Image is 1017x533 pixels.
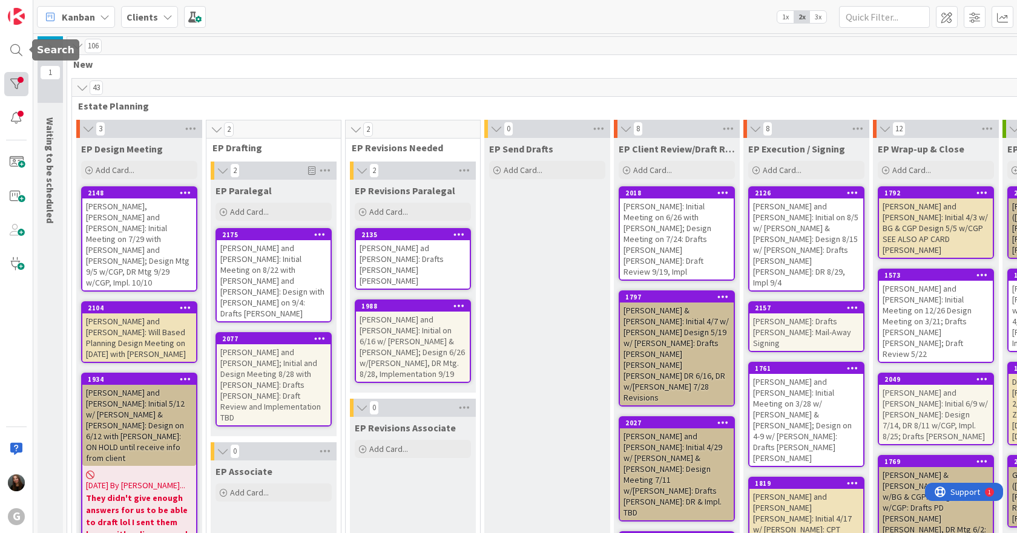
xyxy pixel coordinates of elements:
[489,143,553,155] span: EP Send Drafts
[892,122,906,136] span: 12
[749,188,863,290] div: 2126[PERSON_NAME] and [PERSON_NAME]: Initial on 8/5 w/ [PERSON_NAME] & [PERSON_NAME]: Design 8/15...
[620,417,734,520] div: 2027[PERSON_NAME] and [PERSON_NAME]: Initial 4/29 w/ [PERSON_NAME] & [PERSON_NAME]: Design Meetin...
[81,186,197,292] a: 2148[PERSON_NAME], [PERSON_NAME] and [PERSON_NAME]: Initial Meeting on 7/29 with [PERSON_NAME] an...
[356,229,470,289] div: 2135[PERSON_NAME] ad [PERSON_NAME]: Drafts [PERSON_NAME] [PERSON_NAME]
[44,117,56,223] span: Waiting to be scheduled
[619,143,735,155] span: EP Client Review/Draft Review Meeting
[8,8,25,25] img: Visit kanbanzone.com
[879,198,993,258] div: [PERSON_NAME] and [PERSON_NAME]: Initial 4/3 w/ BG & CGP Design 5/5 w/CGP SEE ALSO AP CARD [PERSO...
[217,240,331,321] div: [PERSON_NAME] and [PERSON_NAME]: Initial Meeting on 8/22 with [PERSON_NAME] and [PERSON_NAME]: De...
[839,6,930,28] input: Quick Filter...
[361,302,470,310] div: 1988
[749,198,863,290] div: [PERSON_NAME] and [PERSON_NAME]: Initial on 8/5 w/ [PERSON_NAME] & [PERSON_NAME]: Design 8/15 w/ ...
[879,281,993,362] div: [PERSON_NAME] and [PERSON_NAME]: Initial Meeting on 12/26 Design Meeting on 3/21; Drafts [PERSON_...
[352,142,465,154] span: EP Revisions Needed
[62,10,95,24] span: Kanban
[82,313,196,362] div: [PERSON_NAME] and [PERSON_NAME]: Will Based Planning Design Meeting on [DATE] with [PERSON_NAME]
[127,11,158,23] b: Clients
[748,362,864,467] a: 1761[PERSON_NAME] and [PERSON_NAME]: Initial Meeting on 3/28 w/ [PERSON_NAME] & [PERSON_NAME]; De...
[748,186,864,292] a: 2126[PERSON_NAME] and [PERSON_NAME]: Initial on 8/5 w/ [PERSON_NAME] & [PERSON_NAME]: Design 8/15...
[620,188,734,280] div: 2018[PERSON_NAME]: Initial Meeting on 6/26 with [PERSON_NAME]; Design Meeting on 7/24: Drafts [PE...
[217,229,331,321] div: 2175[PERSON_NAME] and [PERSON_NAME]: Initial Meeting on 8/22 with [PERSON_NAME] and [PERSON_NAME]...
[224,122,234,137] span: 2
[620,428,734,520] div: [PERSON_NAME] and [PERSON_NAME]: Initial 4/29 w/ [PERSON_NAME] & [PERSON_NAME]: Design Meeting 7/...
[355,299,471,383] a: 1988[PERSON_NAME] and [PERSON_NAME]: Initial on 6/16 w/ [PERSON_NAME] & [PERSON_NAME]; Design 6/2...
[879,188,993,198] div: 1792
[878,186,994,259] a: 1792[PERSON_NAME] and [PERSON_NAME]: Initial 4/3 w/ BG & CGP Design 5/5 w/CGP SEE ALSO AP CARD [P...
[749,302,863,351] div: 2157[PERSON_NAME]: Drafts [PERSON_NAME]: Mail-Away Signing
[755,479,863,488] div: 1819
[749,188,863,198] div: 2126
[90,80,103,95] span: 43
[749,478,863,489] div: 1819
[40,65,61,80] span: 1
[625,189,734,197] div: 2018
[878,143,964,155] span: EP Wrap-up & Close
[619,186,735,281] a: 2018[PERSON_NAME]: Initial Meeting on 6/26 with [PERSON_NAME]; Design Meeting on 7/24: Drafts [PE...
[230,163,240,178] span: 2
[369,401,379,415] span: 0
[892,165,931,175] span: Add Card...
[879,374,993,385] div: 2049
[884,457,993,466] div: 1769
[96,165,134,175] span: Add Card...
[217,333,331,344] div: 2077
[620,188,734,198] div: 2018
[749,363,863,466] div: 1761[PERSON_NAME] and [PERSON_NAME]: Initial Meeting on 3/28 w/ [PERSON_NAME] & [PERSON_NAME]; De...
[878,269,994,363] a: 1573[PERSON_NAME] and [PERSON_NAME]: Initial Meeting on 12/26 Design Meeting on 3/21; Drafts [PER...
[216,465,272,477] span: EP Associate
[369,206,408,217] span: Add Card...
[88,304,196,312] div: 2104
[8,508,25,525] div: G
[884,189,993,197] div: 1792
[222,335,331,343] div: 2077
[216,185,272,197] span: EP Paralegal
[355,422,456,434] span: EP Revisions Associate
[88,375,196,384] div: 1934
[96,122,105,136] span: 3
[222,231,331,239] div: 2175
[361,231,470,239] div: 2135
[619,416,735,522] a: 2027[PERSON_NAME] and [PERSON_NAME]: Initial 4/29 w/ [PERSON_NAME] & [PERSON_NAME]: Design Meetin...
[81,143,163,155] span: EP Design Meeting
[755,189,863,197] div: 2126
[63,5,66,15] div: 1
[85,39,102,53] span: 106
[82,188,196,198] div: 2148
[620,292,734,302] div: 1797
[763,122,772,136] span: 8
[625,419,734,427] div: 2027
[81,301,197,363] a: 2104[PERSON_NAME] and [PERSON_NAME]: Will Based Planning Design Meeting on [DATE] with [PERSON_NAME]
[884,271,993,280] div: 1573
[356,312,470,382] div: [PERSON_NAME] and [PERSON_NAME]: Initial on 6/16 w/ [PERSON_NAME] & [PERSON_NAME]; Design 6/26 w/...
[363,122,373,137] span: 2
[88,189,196,197] div: 2148
[620,292,734,405] div: 1797[PERSON_NAME] & [PERSON_NAME]: Initial 4/7 w/ [PERSON_NAME] Design 5/19 w/ [PERSON_NAME]: Dra...
[620,302,734,405] div: [PERSON_NAME] & [PERSON_NAME]: Initial 4/7 w/ [PERSON_NAME] Design 5/19 w/ [PERSON_NAME]: Drafts ...
[369,163,379,178] span: 2
[884,375,993,384] div: 2049
[230,206,269,217] span: Add Card...
[633,122,643,136] span: 8
[620,417,734,428] div: 2027
[755,304,863,312] div: 2157
[8,474,25,491] img: AM
[82,198,196,290] div: [PERSON_NAME], [PERSON_NAME] and [PERSON_NAME]: Initial Meeting on 7/29 with [PERSON_NAME] and [P...
[879,456,993,467] div: 1769
[355,185,455,197] span: EP Revisions Paralegal
[619,290,735,407] a: 1797[PERSON_NAME] & [PERSON_NAME]: Initial 4/7 w/ [PERSON_NAME] Design 5/19 w/ [PERSON_NAME]: Dra...
[25,2,55,16] span: Support
[82,302,196,313] div: 2104
[749,374,863,466] div: [PERSON_NAME] and [PERSON_NAME]: Initial Meeting on 3/28 w/ [PERSON_NAME] & [PERSON_NAME]; Design...
[82,374,196,466] div: 1934[PERSON_NAME] and [PERSON_NAME]: Initial 5/12 w/ [PERSON_NAME] & [PERSON_NAME]: Design on 6/1...
[879,270,993,362] div: 1573[PERSON_NAME] and [PERSON_NAME]: Initial Meeting on 12/26 Design Meeting on 3/21; Drafts [PER...
[749,302,863,313] div: 2157
[749,363,863,374] div: 1761
[82,302,196,362] div: 2104[PERSON_NAME] and [PERSON_NAME]: Will Based Planning Design Meeting on [DATE] with [PERSON_NAME]
[504,122,513,136] span: 0
[633,165,672,175] span: Add Card...
[230,487,269,498] span: Add Card...
[879,188,993,258] div: 1792[PERSON_NAME] and [PERSON_NAME]: Initial 4/3 w/ BG & CGP Design 5/5 w/CGP SEE ALSO AP CARD [P...
[620,198,734,280] div: [PERSON_NAME]: Initial Meeting on 6/26 with [PERSON_NAME]; Design Meeting on 7/24: Drafts [PERSON...
[212,142,326,154] span: EP Drafting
